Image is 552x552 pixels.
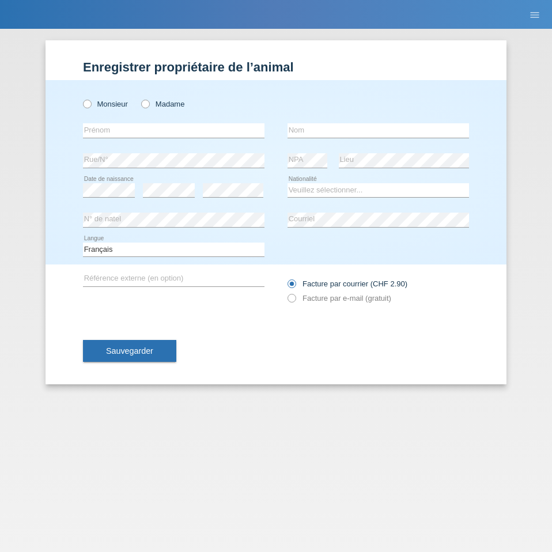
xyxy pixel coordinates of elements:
input: Facture par courrier (CHF 2.90) [288,279,295,294]
label: Monsieur [83,100,128,108]
button: Sauvegarder [83,340,176,362]
input: Madame [141,100,149,107]
input: Facture par e-mail (gratuit) [288,294,295,308]
label: Madame [141,100,184,108]
input: Monsieur [83,100,90,107]
a: menu [523,11,546,18]
span: Sauvegarder [106,346,153,356]
i: menu [529,9,540,21]
label: Facture par e-mail (gratuit) [288,294,391,303]
label: Facture par courrier (CHF 2.90) [288,279,407,288]
h1: Enregistrer propriétaire de l’animal [83,60,469,74]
